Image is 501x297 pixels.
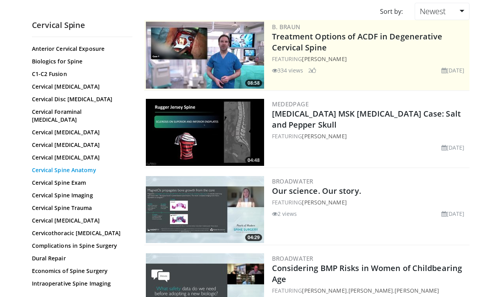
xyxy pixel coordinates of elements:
[32,166,129,174] a: Cervical Spine Anatomy
[272,177,313,185] a: BroadWater
[146,99,264,166] a: 04:48
[32,280,129,288] a: Intraoperative Spine Imaging
[32,108,129,124] a: Cervical Foraminal [MEDICAL_DATA]
[302,199,346,206] a: [PERSON_NAME]
[272,31,443,53] a: Treatment Options of ACDF in Degenerative Cervical Spine
[272,254,313,262] a: BroadWater
[441,143,465,152] li: [DATE]
[272,198,468,206] div: FEATURING
[272,108,461,130] a: [MEDICAL_DATA] MSK [MEDICAL_DATA] Case: Salt and Pepper Skull
[272,132,468,140] div: FEATURING
[32,267,129,275] a: Economics of Spine Surgery
[32,45,129,53] a: Anterior Cervical Exposure
[302,132,346,140] a: [PERSON_NAME]
[146,176,264,243] a: 04:29
[32,58,129,65] a: Biologics for Spine
[146,22,264,89] img: 009a77ed-cfd7-46ce-89c5-e6e5196774e0.300x170_q85_crop-smart_upscale.jpg
[32,141,129,149] a: Cervical [MEDICAL_DATA]
[415,3,469,20] a: Newest
[272,55,468,63] div: FEATURING
[272,286,468,295] div: FEATURING , ,
[32,154,129,161] a: Cervical [MEDICAL_DATA]
[348,287,393,294] a: [PERSON_NAME]
[245,157,262,164] span: 04:48
[32,179,129,187] a: Cervical Spine Exam
[146,176,264,243] img: 8b19977c-af60-4996-bcef-7eafb525826d.300x170_q85_crop-smart_upscale.jpg
[32,83,129,91] a: Cervical [MEDICAL_DATA]
[302,287,346,294] a: [PERSON_NAME]
[146,99,264,166] img: c04d7052-9754-494e-a850-c2575aa74beb.300x170_q85_crop-smart_upscale.jpg
[146,22,264,89] a: 08:58
[441,66,465,74] li: [DATE]
[441,210,465,218] li: [DATE]
[32,95,129,103] a: Cervical Disc [MEDICAL_DATA]
[32,254,129,262] a: Dural Repair
[272,263,462,284] a: Considering BMP Risks in Women of Childbearing Age
[308,66,316,74] li: 2
[32,20,132,30] h2: Cervical Spine
[272,66,304,74] li: 334 views
[32,229,129,237] a: Cervicothoracic [MEDICAL_DATA]
[32,242,129,250] a: Complications in Spine Surgery
[272,100,309,108] a: MedEdPage
[395,287,439,294] a: [PERSON_NAME]
[32,191,129,199] a: Cervical Spine Imaging
[245,80,262,87] span: 08:58
[245,234,262,241] span: 04:29
[374,3,409,20] div: Sort by:
[32,204,129,212] a: Cervical Spine Trauma
[272,210,297,218] li: 2 views
[32,128,129,136] a: Cervical [MEDICAL_DATA]
[272,186,361,196] a: Our science. Our story.
[420,6,446,17] span: Newest
[32,70,129,78] a: C1-C2 Fusion
[302,55,346,63] a: [PERSON_NAME]
[272,23,301,31] a: B. Braun
[32,217,129,225] a: Cervical [MEDICAL_DATA]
